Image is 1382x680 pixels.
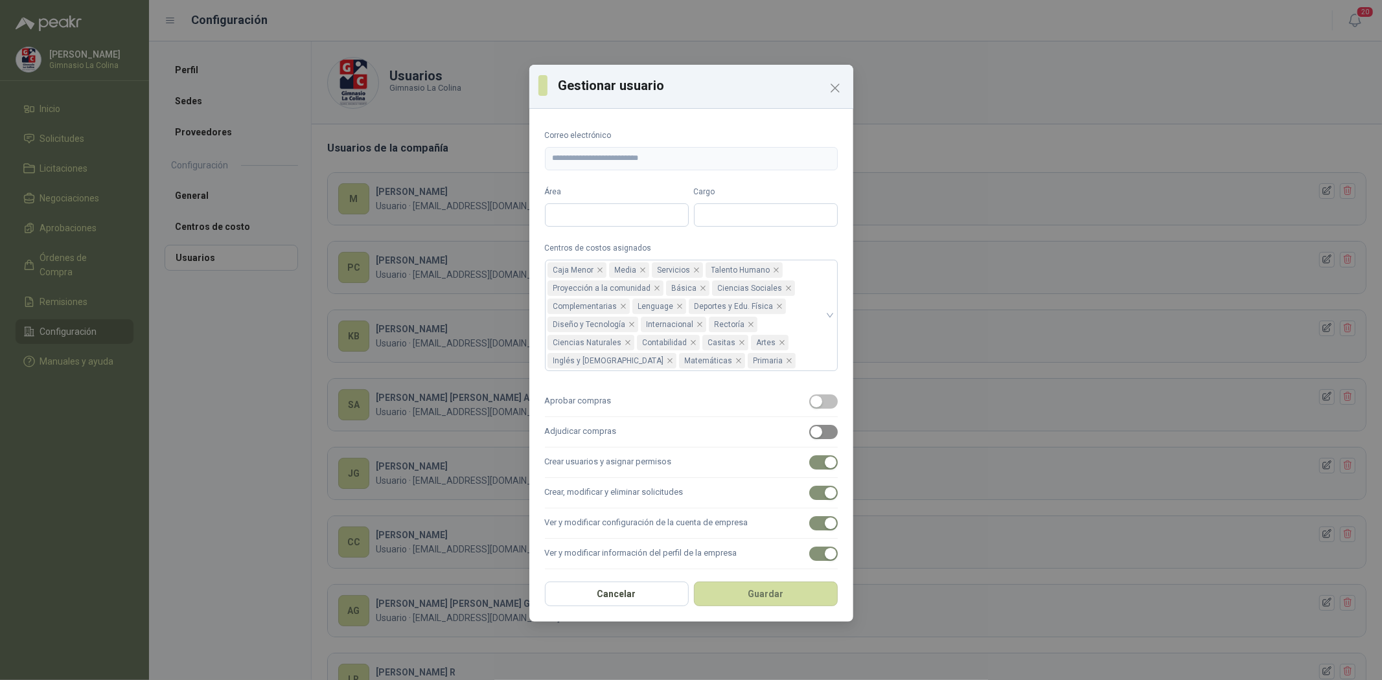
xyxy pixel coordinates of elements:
[757,335,776,350] span: Artes
[545,242,838,255] label: Centros de costos asignados
[553,281,651,295] span: Proyección a la comunidad
[628,321,635,328] span: close
[547,317,638,332] span: Diseño y Tecnología
[708,335,736,350] span: Casitas
[809,516,838,530] button: Ver y modificar configuración de la cuenta de empresa
[545,387,838,417] label: Aprobar compras
[654,285,660,291] span: close
[553,335,622,350] span: Ciencias Naturales
[672,281,697,295] span: Básica
[658,263,691,277] span: Servicios
[547,280,663,296] span: Proyección a la comunidad
[545,508,838,539] label: Ver y modificar configuración de la cuenta de empresa
[545,539,838,569] label: Ver y modificar información del perfil de la empresa
[825,78,846,98] button: Close
[689,299,786,314] span: Deportes y Edu. Física
[545,130,838,142] label: Correo electrónico
[545,448,838,478] label: Crear usuarios y asignar permisos
[685,354,733,368] span: Matemáticas
[718,281,783,295] span: Ciencias Sociales
[697,321,703,328] span: close
[667,357,673,364] span: close
[702,335,748,350] span: Casitas
[709,317,757,332] span: Rectoría
[694,186,838,198] label: Cargo
[643,335,687,350] span: Contabilidad
[553,299,617,313] span: Complementarias
[809,394,838,409] button: Aprobar compras
[638,299,674,313] span: Lenguage
[700,285,706,291] span: close
[553,263,594,277] span: Caja Menor
[547,335,634,350] span: Ciencias Naturales
[739,339,745,346] span: close
[641,317,706,332] span: Internacional
[625,339,631,346] span: close
[751,335,789,350] span: Artes
[694,582,838,606] button: Guardar
[693,267,700,273] span: close
[809,425,838,439] button: Adjudicar compras
[558,76,844,95] h3: Gestionar usuario
[553,354,664,368] span: Inglés y [DEMOGRAPHIC_DATA]
[779,339,785,346] span: close
[637,335,700,350] span: Contabilidad
[809,486,838,500] button: Crear, modificar y eliminar solicitudes
[706,262,783,278] span: Talento Humano
[666,280,709,296] span: Básica
[547,353,676,368] span: Inglés y Francés
[695,299,774,313] span: Deportes y Edu. Física
[754,354,783,368] span: Primaria
[748,353,796,368] span: Primaria
[545,186,689,198] label: Área
[711,263,770,277] span: Talento Humano
[809,547,838,561] button: Ver y modificar información del perfil de la empresa
[545,478,838,508] label: Crear, modificar y eliminar solicitudes
[545,569,838,600] label: Administrar remisiones
[748,321,754,328] span: close
[785,285,792,291] span: close
[690,339,697,346] span: close
[773,267,779,273] span: close
[547,262,606,278] span: Caja Menor
[545,582,689,606] button: Cancelar
[715,317,745,332] span: Rectoría
[620,303,627,310] span: close
[597,267,603,273] span: close
[632,299,686,314] span: Lenguage
[547,299,630,314] span: Complementarias
[609,262,649,278] span: Media
[545,417,838,448] label: Adjudicar compras
[639,267,646,273] span: close
[712,280,795,296] span: Ciencias Sociales
[776,303,783,310] span: close
[735,357,742,364] span: close
[615,263,637,277] span: Media
[809,455,838,470] button: Crear usuarios y asignar permisos
[652,262,703,278] span: Servicios
[553,317,626,332] span: Diseño y Tecnología
[647,317,694,332] span: Internacional
[786,357,792,364] span: close
[676,303,683,310] span: close
[679,353,745,368] span: Matemáticas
